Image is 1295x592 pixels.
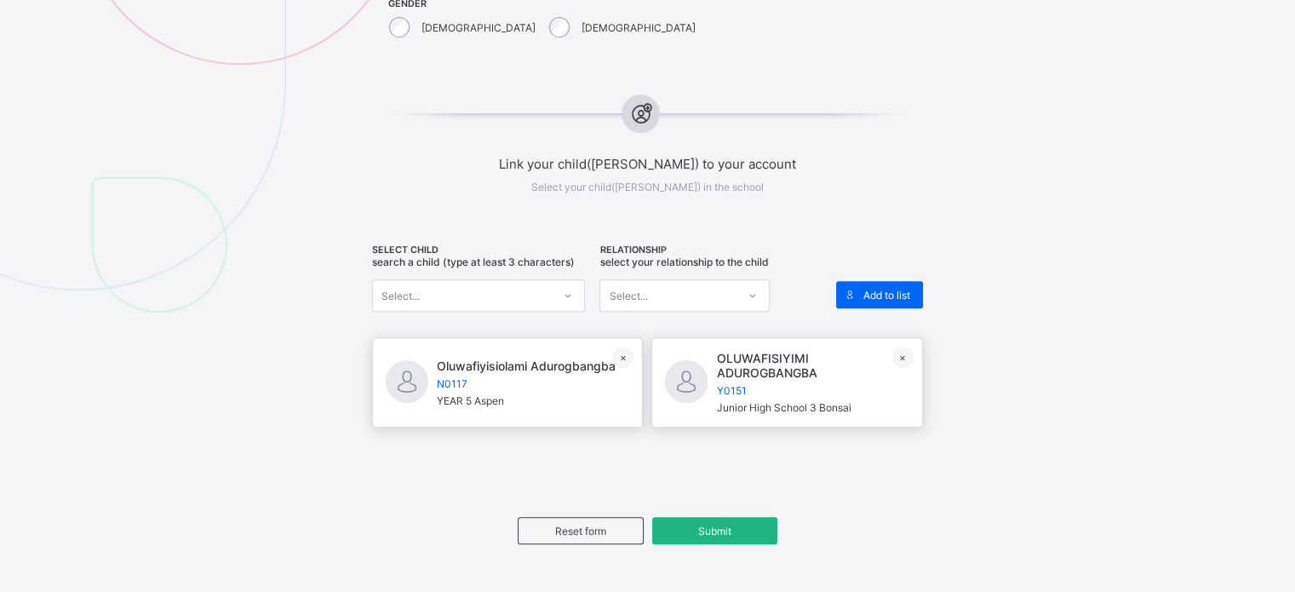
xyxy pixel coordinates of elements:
span: N0117 [437,377,616,390]
div: × [612,347,633,368]
span: Y0151 [716,384,908,397]
span: Oluwafiyisiolami Adurogbangba [437,359,616,373]
div: Select... [609,279,647,312]
div: × [892,347,914,368]
span: OLUWAFISIYIMI ADUROGBANGBA [716,351,908,380]
label: [DEMOGRAPHIC_DATA] [421,21,536,34]
span: Select your relationship to the child [599,256,768,268]
div: Select... [381,279,420,312]
span: Submit [665,525,765,537]
span: Reset form [531,525,629,537]
span: Link your child([PERSON_NAME]) to your account [324,156,971,172]
span: Select your child([PERSON_NAME]) in the school [531,181,764,193]
span: Search a child (type at least 3 characters) [372,256,575,268]
span: Junior High School 3 Bonsai [716,401,851,414]
span: SELECT CHILD [372,244,591,256]
span: YEAR 5 Aspen [437,394,504,407]
span: Add to list [863,289,910,302]
label: [DEMOGRAPHIC_DATA] [582,21,696,34]
span: RELATIONSHIP [599,244,818,256]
